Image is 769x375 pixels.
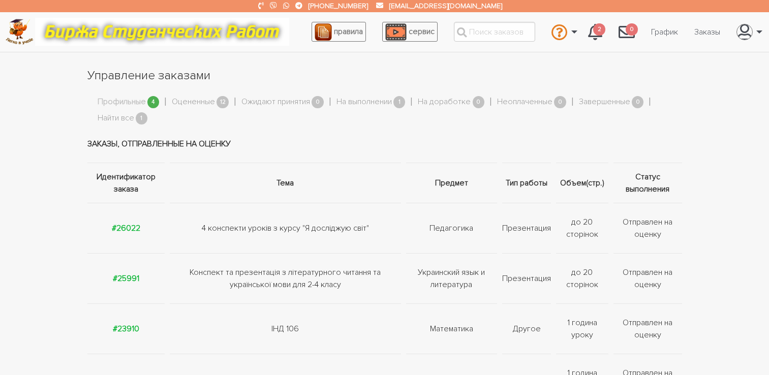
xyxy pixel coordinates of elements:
[98,112,134,125] a: Найти все
[98,96,146,109] a: Профильные
[454,22,535,42] input: Поиск заказов
[404,253,500,303] td: Украинский язык и литература
[632,96,644,109] span: 0
[241,96,310,109] a: Ожидают принятия
[580,18,610,46] a: 2
[113,324,139,334] a: #23910
[611,303,682,354] td: Отправлен на оценку
[147,96,160,109] span: 4
[167,163,403,203] th: Тема
[312,96,324,109] span: 0
[553,203,611,253] td: до 20 сторінок
[553,303,611,354] td: 1 година уроку
[500,253,553,303] td: Презентация
[217,96,229,109] span: 12
[500,303,553,354] td: Другое
[167,303,403,354] td: ІНД 106
[312,22,366,42] a: правила
[643,22,686,42] a: График
[500,203,553,253] td: Презентация
[554,96,566,109] span: 0
[172,96,215,109] a: Оцененные
[87,67,682,84] h1: Управление заказами
[593,23,605,36] span: 2
[309,2,368,10] a: [PHONE_NUMBER]
[404,303,500,354] td: Математика
[418,96,471,109] a: На доработке
[334,26,363,37] span: правила
[6,19,34,45] img: logo-c4363faeb99b52c628a42810ed6dfb4293a56d4e4775eb116515dfe7f33672af.png
[611,203,682,253] td: Отправлен на оценку
[35,18,289,46] img: motto-12e01f5a76059d5f6a28199ef077b1f78e012cfde436ab5cf1d4517935686d32.gif
[610,18,643,46] a: 0
[553,163,611,203] th: Объем(стр.)
[404,203,500,253] td: Педагогика
[87,163,168,203] th: Идентификатор заказа
[336,96,392,109] a: На выполнении
[553,253,611,303] td: до 20 сторінок
[393,96,406,109] span: 1
[385,23,407,41] img: play_icon-49f7f135c9dc9a03216cfdbccbe1e3994649169d890fb554cedf0eac35a01ba8.png
[500,163,553,203] th: Тип работы
[579,96,630,109] a: Завершенные
[389,2,502,10] a: [EMAIL_ADDRESS][DOMAIN_NAME]
[136,112,148,125] span: 1
[611,253,682,303] td: Отправлен на оценку
[404,163,500,203] th: Предмет
[611,163,682,203] th: Статус выполнения
[113,273,139,284] a: #25991
[315,23,332,41] img: agreement_icon-feca34a61ba7f3d1581b08bc946b2ec1ccb426f67415f344566775c155b7f62c.png
[87,125,682,163] td: Заказы, отправленные на оценку
[473,96,485,109] span: 0
[497,96,552,109] a: Неоплаченные
[167,203,403,253] td: 4 конспекти уроків з курсу "Я досліджую світ"
[686,22,728,42] a: Заказы
[112,223,140,233] a: #26022
[167,253,403,303] td: Конспект та презентація з літературного читання та української мови для 2-4 класу
[626,23,638,36] span: 0
[382,22,438,42] a: сервис
[409,26,435,37] span: сервис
